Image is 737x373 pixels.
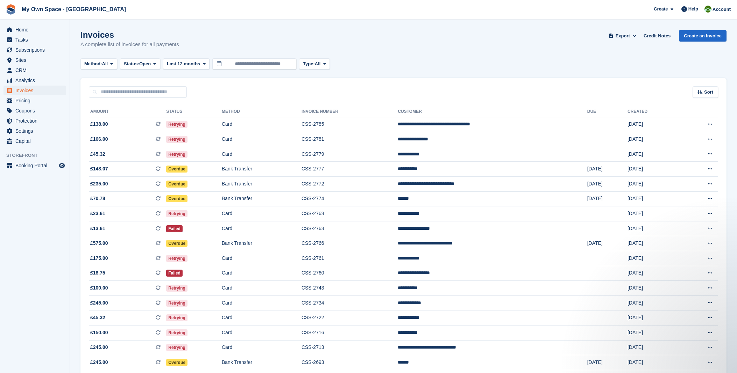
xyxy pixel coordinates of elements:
[628,236,680,251] td: [DATE]
[15,161,57,170] span: Booking Portal
[688,6,698,13] span: Help
[628,221,680,236] td: [DATE]
[167,60,200,67] span: Last 12 months
[3,106,66,116] a: menu
[654,6,668,13] span: Create
[6,152,70,159] span: Storefront
[3,65,66,75] a: menu
[628,177,680,192] td: [DATE]
[166,181,187,188] span: Overdue
[120,58,160,70] button: Status: Open
[3,35,66,45] a: menu
[302,340,398,355] td: CSS-2713
[587,236,628,251] td: [DATE]
[3,75,66,85] a: menu
[222,191,302,206] td: Bank Transfer
[302,266,398,281] td: CSS-2760
[302,132,398,147] td: CSS-2781
[302,281,398,296] td: CSS-2743
[3,25,66,35] a: menu
[166,151,187,158] span: Retrying
[222,295,302,310] td: Card
[222,106,302,117] th: Method
[587,355,628,370] td: [DATE]
[616,32,630,39] span: Export
[90,284,108,292] span: £100.00
[166,121,187,128] span: Retrying
[302,310,398,326] td: CSS-2722
[90,151,105,158] span: £45.32
[166,270,183,277] span: Failed
[704,89,713,96] span: Sort
[628,326,680,341] td: [DATE]
[166,300,187,307] span: Retrying
[302,236,398,251] td: CSS-2766
[90,225,105,232] span: £13.61
[302,191,398,206] td: CSS-2774
[222,177,302,192] td: Bank Transfer
[90,210,105,217] span: £23.61
[303,60,315,67] span: Type:
[90,136,108,143] span: £166.00
[3,136,66,146] a: menu
[90,240,108,247] span: £575.00
[166,166,187,173] span: Overdue
[90,344,108,351] span: £245.00
[302,251,398,266] td: CSS-2761
[222,117,302,132] td: Card
[302,355,398,370] td: CSS-2693
[6,4,16,15] img: stora-icon-8386f47178a22dfd0bd8f6a31ec36ba5ce8667c1dd55bd0f319d3a0aa187defe.svg
[80,41,179,49] p: A complete list of invoices for all payments
[315,60,321,67] span: All
[222,310,302,326] td: Card
[3,96,66,105] a: menu
[628,162,680,177] td: [DATE]
[222,132,302,147] td: Card
[15,55,57,65] span: Sites
[166,314,187,321] span: Retrying
[3,161,66,170] a: menu
[222,162,302,177] td: Bank Transfer
[166,285,187,292] span: Retrying
[15,116,57,126] span: Protection
[166,329,187,336] span: Retrying
[628,266,680,281] td: [DATE]
[299,58,330,70] button: Type: All
[302,206,398,221] td: CSS-2768
[90,180,108,188] span: £235.00
[222,147,302,162] td: Card
[302,117,398,132] td: CSS-2785
[587,191,628,206] td: [DATE]
[15,25,57,35] span: Home
[166,240,187,247] span: Overdue
[19,3,129,15] a: My Own Space - [GEOGRAPHIC_DATA]
[15,96,57,105] span: Pricing
[15,106,57,116] span: Coupons
[641,30,673,42] a: Credit Notes
[15,136,57,146] span: Capital
[679,30,727,42] a: Create an Invoice
[166,255,187,262] span: Retrying
[80,58,117,70] button: Method: All
[222,266,302,281] td: Card
[166,210,187,217] span: Retrying
[15,35,57,45] span: Tasks
[15,45,57,55] span: Subscriptions
[166,359,187,366] span: Overdue
[607,30,638,42] button: Export
[222,236,302,251] td: Bank Transfer
[628,355,680,370] td: [DATE]
[222,221,302,236] td: Card
[58,161,66,170] a: Preview store
[90,255,108,262] span: £175.00
[166,344,187,351] span: Retrying
[3,126,66,136] a: menu
[15,65,57,75] span: CRM
[3,116,66,126] a: menu
[84,60,102,67] span: Method:
[90,195,105,202] span: £70.78
[166,106,222,117] th: Status
[628,251,680,266] td: [DATE]
[102,60,108,67] span: All
[80,30,179,39] h1: Invoices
